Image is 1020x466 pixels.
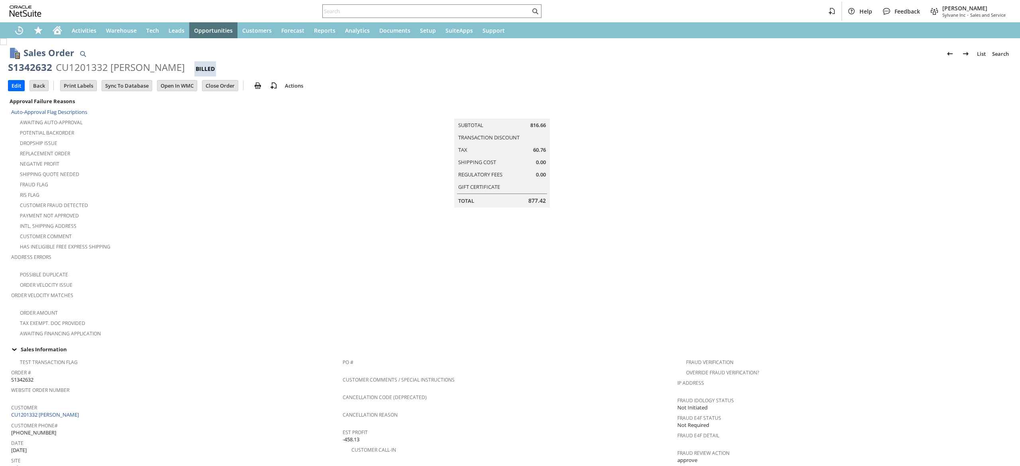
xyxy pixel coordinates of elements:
img: Quick Find [78,49,88,59]
a: Order Velocity Issue [20,282,73,288]
a: Possible Duplicate [20,271,68,278]
a: Replacement Order [20,150,70,157]
a: Tax Exempt. Doc Provided [20,320,85,327]
a: Customers [237,22,277,38]
span: Opportunities [194,27,233,34]
a: Customer Call-in [351,446,396,453]
td: Sales Information [8,344,1012,354]
a: Support [478,22,510,38]
svg: Home [53,25,62,35]
a: Auto-Approval Flag Descriptions [11,108,87,116]
svg: Search [530,6,540,16]
svg: logo [10,6,41,17]
a: Reports [309,22,340,38]
a: List [974,47,989,60]
svg: Recent Records [14,25,24,35]
span: Feedback [894,8,920,15]
span: Sylvane Inc [942,12,965,18]
a: Negative Profit [20,161,59,167]
div: S1342632 [8,61,52,74]
input: Open In WMC [157,80,197,91]
span: Documents [379,27,410,34]
a: Customer [11,404,37,411]
input: Close Order [202,80,238,91]
a: CU1201332 [PERSON_NAME] [11,411,81,418]
a: Subtotal [458,121,483,129]
a: Activities [67,22,101,38]
span: Forecast [281,27,304,34]
a: Fraud Verification [686,359,734,366]
span: [DATE] [11,446,27,454]
a: Regulatory Fees [458,171,502,178]
img: Previous [945,49,955,59]
a: Fraud Flag [20,181,48,188]
span: Reports [314,27,335,34]
img: add-record.svg [269,81,279,90]
span: S1342632 [11,376,33,384]
a: Customer Comments / Special Instructions [343,376,455,383]
a: Dropship Issue [20,140,57,147]
a: Address Errors [11,254,51,260]
input: Edit [8,80,24,91]
span: Analytics [345,27,370,34]
a: Awaiting Financing Application [20,330,101,337]
a: Website Order Number [11,387,69,394]
a: Est Profit [343,429,368,436]
span: Setup [420,27,436,34]
a: Order Amount [20,309,58,316]
span: Warehouse [106,27,137,34]
div: Approval Failure Reasons [8,96,339,106]
span: [PHONE_NUMBER] [11,429,56,437]
a: Override Fraud Verification? [686,369,759,376]
span: 60.76 [533,146,546,154]
span: Not Initiated [677,404,708,411]
a: Awaiting Auto-Approval [20,119,82,126]
a: Fraud Idology Status [677,397,734,404]
a: Customer Fraud Detected [20,202,88,209]
span: Support [483,27,505,34]
span: 0.00 [536,171,546,178]
a: Forecast [277,22,309,38]
a: Recent Records [10,22,29,38]
span: approve [677,456,697,464]
span: Customers [242,27,272,34]
h1: Sales Order [24,46,74,59]
a: Opportunities [189,22,237,38]
span: Sales and Service [970,12,1006,18]
a: Gift Certificate [458,183,500,190]
div: Billed [194,61,216,76]
a: Site [11,457,21,464]
a: Documents [375,22,415,38]
a: Cancellation Reason [343,411,398,418]
img: print.svg [253,81,263,90]
caption: Summary [454,106,550,119]
a: Has Ineligible Free Express Shipping [20,243,110,250]
div: Shortcuts [29,22,48,38]
svg: Shortcuts [33,25,43,35]
a: Fraud Review Action [677,450,730,456]
span: Activities [72,27,96,34]
span: -458.13 [343,436,359,443]
a: Test Transaction Flag [20,359,78,366]
a: RIS flag [20,192,39,198]
a: Fraud E4F Detail [677,432,719,439]
a: Customer Phone# [11,422,58,429]
span: [PERSON_NAME] [942,4,1006,12]
div: Sales Information [8,344,1009,354]
input: Print Labels [61,80,96,91]
a: SuiteApps [441,22,478,38]
img: Next [961,49,971,59]
a: Fraud E4F Status [677,415,721,421]
span: SuiteApps [445,27,473,34]
a: PO # [343,359,353,366]
a: Actions [282,82,306,89]
a: Transaction Discount [458,134,520,141]
a: IP Address [677,380,704,386]
a: Setup [415,22,441,38]
a: Tax [458,146,467,153]
span: Help [859,8,872,15]
span: 877.42 [528,197,546,205]
span: - [967,12,969,18]
div: CU1201332 [PERSON_NAME] [56,61,185,74]
a: Customer Comment [20,233,72,240]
